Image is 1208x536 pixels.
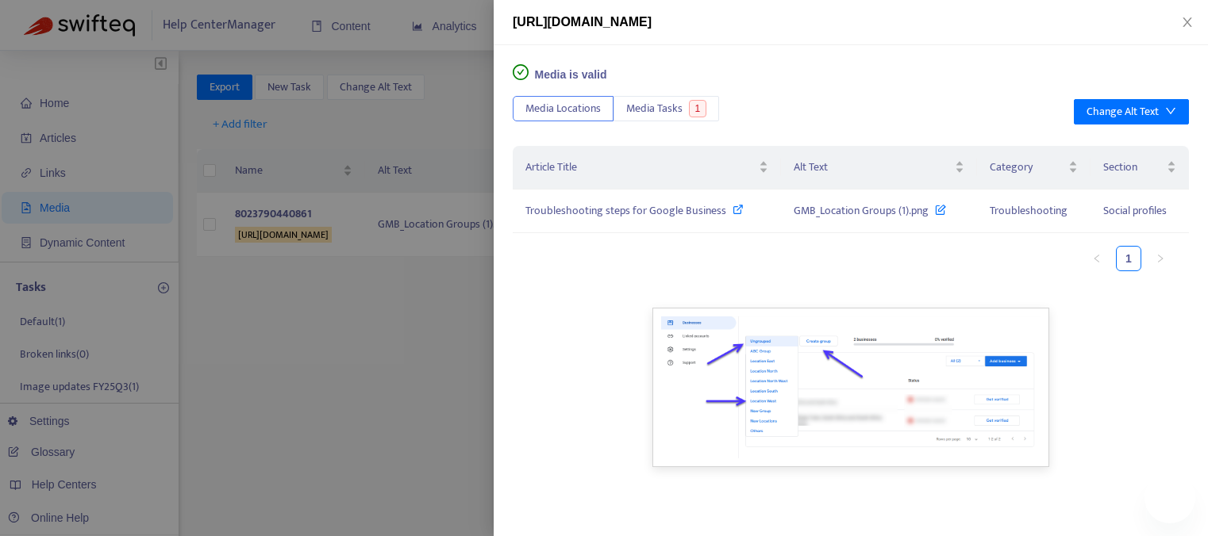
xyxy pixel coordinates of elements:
span: [URL][DOMAIN_NAME] [513,15,652,29]
button: right [1148,246,1173,271]
th: Section [1091,146,1189,190]
div: Change Alt Text [1087,103,1159,121]
button: Change Alt Text [1074,99,1189,124]
span: 1 [689,100,707,117]
th: Article Title [513,146,781,190]
span: Media Tasks [626,100,683,117]
li: Next Page [1148,246,1173,271]
span: right [1156,254,1165,263]
span: check-circle [513,64,529,80]
span: Article Title [525,159,756,176]
span: Troubleshooting [990,201,1068,220]
button: Media Tasks1 [614,96,719,121]
span: GMB_Location Groups (1).png [794,201,929,220]
span: down [1165,105,1176,117]
th: Alt Text [781,146,977,190]
iframe: Button to launch messaging window [1145,473,1195,523]
img: Unable to display this image [652,308,1049,468]
span: Media Locations [525,100,601,117]
button: Close [1176,15,1198,30]
span: Media is valid [535,68,607,81]
a: 1 [1117,247,1141,270]
th: Category [977,146,1091,190]
span: Social profiles [1103,201,1167,220]
span: Troubleshooting steps for Google Business [525,201,726,220]
span: Section [1103,159,1164,176]
span: Alt Text [794,159,952,176]
button: left [1084,246,1110,271]
span: Category [990,159,1065,176]
span: close [1181,16,1194,29]
span: left [1092,254,1102,263]
button: Media Locations [513,96,614,121]
li: Previous Page [1084,246,1110,271]
li: 1 [1116,246,1141,271]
